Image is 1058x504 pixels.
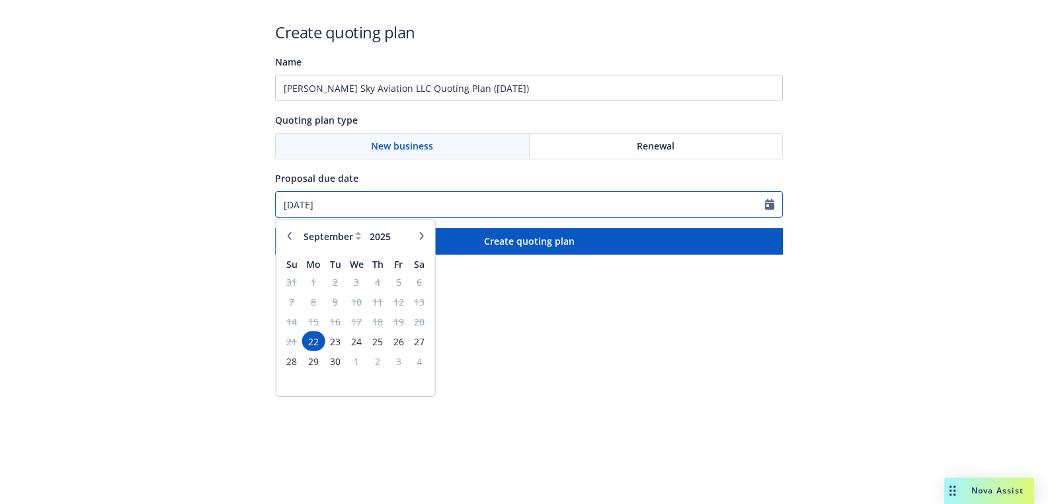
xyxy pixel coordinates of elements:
td: 30 [325,351,345,371]
span: 12 [389,293,407,310]
td: 26 [388,331,409,351]
td: 15 [302,312,325,331]
span: 10 [347,293,366,310]
span: 17 [347,313,366,329]
td: 7 [282,292,302,312]
span: 4 [410,353,428,369]
span: Create quoting plan [484,235,575,247]
span: 11 [369,293,387,310]
span: 3 [347,273,366,290]
span: 31 [283,273,301,290]
span: 5 [389,273,407,290]
svg: Calendar [765,199,774,210]
td: 25 [368,331,388,351]
span: 13 [410,293,428,310]
span: 22 [304,333,323,349]
td: empty-day-cell [368,371,388,391]
td: 10 [346,292,368,312]
td: 2 [325,272,345,292]
div: Drag to move [944,478,961,504]
td: 16 [325,312,345,331]
td: 23 [325,331,345,351]
span: 16 [326,313,344,329]
td: 4 [409,351,429,371]
span: 2 [369,353,387,369]
span: 7 [283,293,301,310]
span: 21 [283,333,301,349]
td: 14 [282,312,302,331]
td: empty-day-cell [282,371,302,391]
td: 12 [388,292,409,312]
td: empty-day-cell [346,371,368,391]
td: 11 [368,292,388,312]
td: 19 [388,312,409,331]
td: 17 [346,312,368,331]
span: 4 [369,273,387,290]
span: 2 [326,273,344,290]
input: Quoting plan name [275,75,783,101]
td: 3 [388,351,409,371]
span: 9 [326,293,344,310]
span: Mo [306,257,321,270]
span: Sa [414,257,425,270]
span: Tu [330,257,341,270]
span: 23 [326,333,344,349]
span: 18 [369,313,387,329]
span: Proposal due date [275,172,358,185]
span: 29 [304,353,323,369]
span: Name [275,56,302,68]
span: 28 [283,353,301,369]
td: 1 [302,272,325,292]
span: 8 [304,293,323,310]
td: empty-day-cell [325,371,345,391]
span: Quoting plan type [275,114,358,126]
span: 30 [326,353,344,369]
td: 27 [409,331,429,351]
td: 9 [325,292,345,312]
td: 8 [302,292,325,312]
td: empty-day-cell [388,371,409,391]
span: We [350,257,364,270]
span: Fr [394,257,403,270]
td: 24 [346,331,368,351]
span: 24 [347,333,366,349]
td: 21 [282,331,302,351]
button: Create quoting plan [275,228,783,255]
td: 3 [346,272,368,292]
span: Renewal [637,139,674,153]
span: Nova Assist [971,485,1024,496]
span: 26 [389,333,407,349]
td: empty-day-cell [302,371,325,391]
span: 15 [304,313,323,329]
span: New business [371,139,433,153]
td: 4 [368,272,388,292]
td: 28 [282,351,302,371]
span: 1 [347,353,366,369]
td: 22 [302,331,325,351]
td: 20 [409,312,429,331]
span: 6 [410,273,428,290]
span: 25 [369,333,387,349]
span: 19 [389,313,407,329]
td: 5 [388,272,409,292]
td: 6 [409,272,429,292]
td: 2 [368,351,388,371]
td: 1 [346,351,368,371]
button: Nova Assist [944,478,1034,504]
span: Su [286,257,298,270]
input: MM/DD/YYYY [276,192,765,217]
span: 3 [389,353,407,369]
span: Th [372,257,384,270]
span: 20 [410,313,428,329]
td: 29 [302,351,325,371]
span: 14 [283,313,301,329]
span: 1 [304,273,323,290]
td: empty-day-cell [409,371,429,391]
td: 18 [368,312,388,331]
span: 27 [410,333,428,349]
h1: Create quoting plan [275,21,783,43]
td: 13 [409,292,429,312]
td: 31 [282,272,302,292]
